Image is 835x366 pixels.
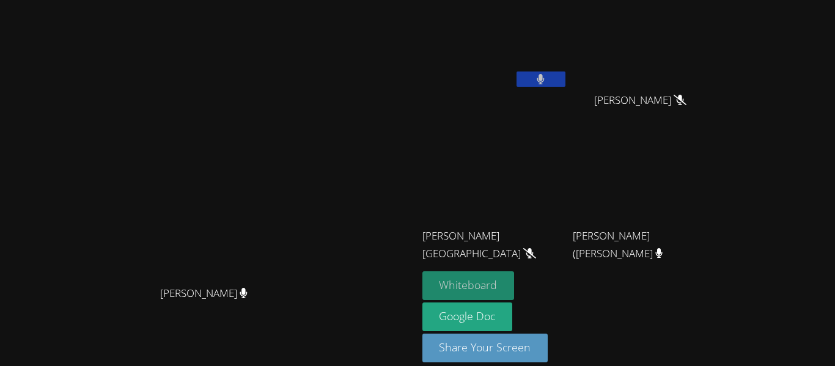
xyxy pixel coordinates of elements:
[573,227,708,263] span: [PERSON_NAME] ([PERSON_NAME]
[594,92,686,109] span: [PERSON_NAME]
[422,227,558,263] span: [PERSON_NAME][GEOGRAPHIC_DATA]
[160,285,248,302] span: [PERSON_NAME]
[422,271,515,300] button: Whiteboard
[422,334,548,362] button: Share Your Screen
[422,302,513,331] a: Google Doc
